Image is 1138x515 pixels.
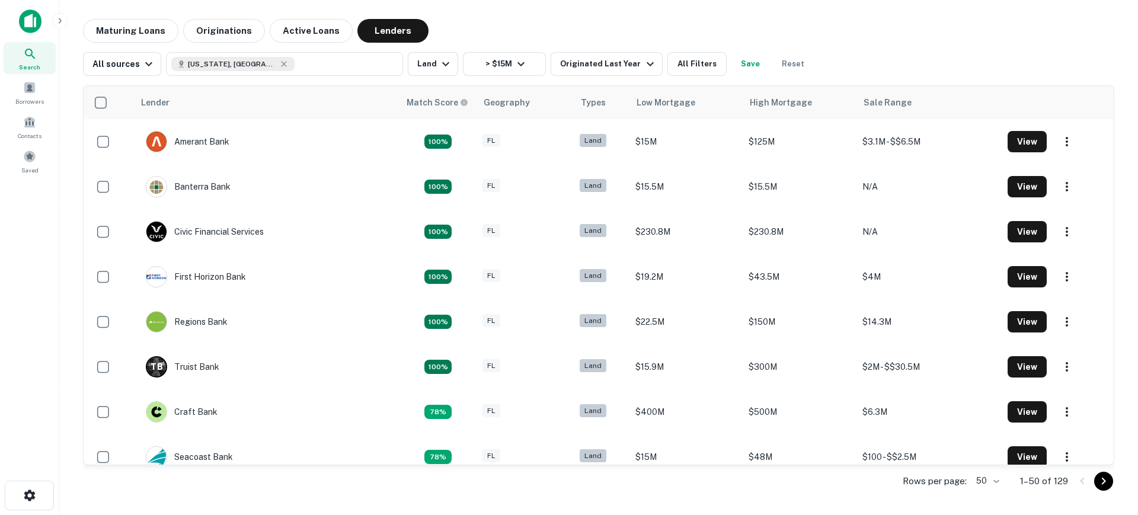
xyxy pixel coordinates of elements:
img: picture [146,177,167,197]
td: $43.5M [743,254,856,299]
button: Originated Last Year [551,52,662,76]
div: Land [580,314,606,328]
div: Banterra Bank [146,176,231,197]
div: Land [580,224,606,238]
h6: Match Score [407,96,466,109]
div: FL [482,314,500,328]
div: 50 [971,472,1001,490]
th: Capitalize uses an advanced AI algorithm to match your search with the best lender. The match sco... [399,86,477,119]
div: Capitalize uses an advanced AI algorithm to match your search with the best lender. The match sco... [424,450,452,464]
th: Low Mortgage [629,86,743,119]
button: All sources [83,52,161,76]
td: $14.3M [856,299,1002,344]
div: Sale Range [864,95,912,110]
iframe: Chat Widget [1079,420,1138,477]
img: picture [146,447,167,467]
button: View [1008,176,1047,197]
div: All sources [92,57,156,71]
td: $15M [629,434,743,479]
button: > $15M [463,52,546,76]
button: Land [408,52,458,76]
td: $230.8M [629,209,743,254]
div: FL [482,134,500,148]
div: Capitalize uses an advanced AI algorithm to match your search with the best lender. The match sco... [424,135,452,149]
img: capitalize-icon.png [19,9,41,33]
img: picture [146,222,167,242]
div: Seacoast Bank [146,446,233,468]
td: N/A [856,209,1002,254]
span: Borrowers [15,97,44,106]
div: Craft Bank [146,401,218,423]
div: Geography [484,95,530,110]
a: Borrowers [4,76,56,108]
div: Lender [141,95,170,110]
td: $15.5M [629,164,743,209]
button: Active Loans [270,19,353,43]
button: Save your search to get updates of matches that match your search criteria. [731,52,769,76]
div: FL [482,404,500,418]
img: picture [146,402,167,422]
div: Capitalize uses an advanced AI algorithm to match your search with the best lender. The match sco... [424,225,452,239]
div: FL [482,224,500,238]
td: $3.1M - $$6.5M [856,119,1002,164]
td: $15.9M [629,344,743,389]
span: Search [19,62,40,72]
img: picture [146,267,167,287]
div: FL [482,449,500,463]
div: Regions Bank [146,311,228,332]
div: Capitalize uses an advanced AI algorithm to match your search with the best lender. The match sco... [424,180,452,194]
div: Low Mortgage [637,95,695,110]
td: $2M - $$30.5M [856,344,1002,389]
td: $4M [856,254,1002,299]
button: View [1008,266,1047,287]
button: View [1008,356,1047,378]
div: Types [581,95,606,110]
button: [US_STATE], [GEOGRAPHIC_DATA] [166,52,403,76]
a: Contacts [4,111,56,143]
th: Geography [477,86,574,119]
button: Originations [183,19,265,43]
p: Rows per page: [903,474,967,488]
div: Capitalize uses an advanced AI algorithm to match your search with the best lender. The match sco... [424,270,452,284]
button: View [1008,131,1047,152]
td: $230.8M [743,209,856,254]
a: Search [4,42,56,74]
div: Capitalize uses an advanced AI algorithm to match your search with the best lender. The match sco... [424,315,452,329]
div: Capitalize uses an advanced AI algorithm to match your search with the best lender. The match sco... [424,405,452,419]
p: 1–50 of 129 [1020,474,1068,488]
button: Maturing Loans [83,19,178,43]
td: $100 - $$2.5M [856,434,1002,479]
button: View [1008,221,1047,242]
td: $15M [629,119,743,164]
td: $6.3M [856,389,1002,434]
span: Saved [21,165,39,175]
div: Saved [4,145,56,177]
div: Amerant Bank [146,131,229,152]
div: FL [482,269,500,283]
th: Lender [134,86,399,119]
th: High Mortgage [743,86,856,119]
td: $48M [743,434,856,479]
div: Land [580,179,606,193]
button: View [1008,311,1047,332]
div: FL [482,179,500,193]
div: Originated Last Year [560,57,657,71]
div: Land [580,404,606,418]
span: [US_STATE], [GEOGRAPHIC_DATA] [188,59,277,69]
div: Land [580,359,606,373]
div: Land [580,269,606,283]
button: All Filters [667,52,727,76]
th: Sale Range [856,86,1002,119]
div: Land [580,134,606,148]
div: Land [580,449,606,463]
button: Go to next page [1094,472,1113,491]
button: View [1008,401,1047,423]
div: Capitalize uses an advanced AI algorithm to match your search with the best lender. The match sco... [424,360,452,374]
button: Reset [774,52,812,76]
td: $125M [743,119,856,164]
img: picture [146,312,167,332]
div: Civic Financial Services [146,221,264,242]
